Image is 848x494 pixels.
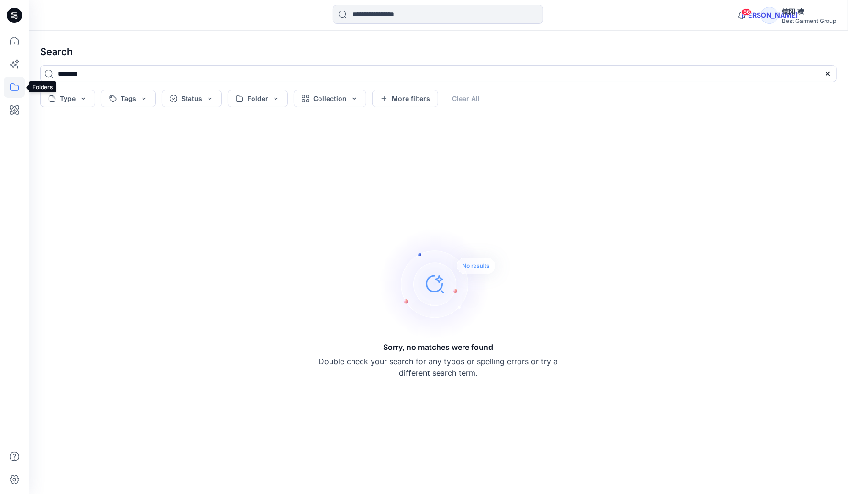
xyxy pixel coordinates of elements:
div: Best Garment Group [782,17,836,24]
button: Status [162,90,222,107]
button: Collection [294,90,366,107]
h5: Sorry, no matches were found [384,341,494,353]
div: 德阳 凌 [782,6,836,17]
h4: Search [33,38,844,65]
button: Tags [101,90,156,107]
span: 56 [741,8,752,16]
img: Sorry, no matches were found [379,226,513,341]
p: Double check your search for any typos or spelling errors or try a different search term. [319,356,558,379]
button: More filters [372,90,438,107]
button: Type [40,90,95,107]
div: [PERSON_NAME] [761,7,778,24]
button: Folder [228,90,288,107]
